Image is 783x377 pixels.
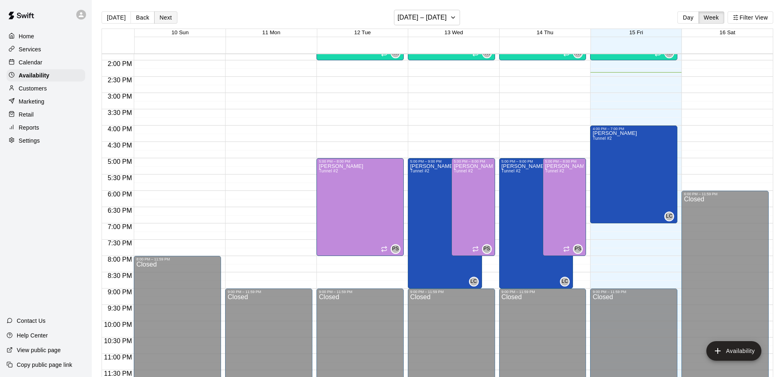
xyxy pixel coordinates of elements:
div: 8:00 PM – 11:59 PM [136,257,219,261]
div: 5:00 PM – 8:00 PM: Available [316,158,404,256]
span: 2:30 PM [106,77,134,84]
p: Marketing [19,97,44,106]
button: 16 Sat [719,29,735,35]
span: 4:00 PM [106,126,134,132]
span: 5:00 PM [106,158,134,165]
div: 4:00 PM – 7:00 PM [593,127,675,131]
span: 3:30 PM [106,109,134,116]
div: Reports [7,121,85,134]
div: 9:00 PM – 11:59 PM [593,290,675,294]
p: Copy public page link [17,361,72,369]
div: 5:00 PM – 9:00 PM [502,159,571,163]
p: Retail [19,110,34,119]
div: 5:00 PM – 9:00 PM: Available [408,158,482,289]
a: Retail [7,108,85,121]
span: 9:30 PM [106,305,134,312]
p: Reports [19,123,39,132]
button: 10 Sun [171,29,188,35]
p: Home [19,32,34,40]
button: Week [699,11,724,24]
span: Recurring availability [381,246,387,252]
span: 11:00 PM [102,354,134,361]
button: Day [677,11,699,24]
span: Recurring availability [563,246,570,252]
button: Next [154,11,177,24]
p: Calendar [19,58,42,66]
span: 6:30 PM [106,207,134,214]
div: Luke Cantwell [469,277,479,287]
div: 9:00 PM – 11:59 PM [228,290,310,294]
div: 5:00 PM – 8:00 PM [545,159,584,163]
div: 5:00 PM – 8:00 PM [319,159,401,163]
span: LC [666,212,672,220]
div: 9:00 PM – 11:59 PM [319,290,401,294]
div: 9:00 PM – 11:59 PM [502,290,584,294]
div: Luke Cantwell [664,212,674,221]
span: Tunnel #2 [410,169,429,173]
button: 14 Thu [537,29,553,35]
p: Customers [19,84,47,93]
a: Availability [7,69,85,82]
p: Availability [19,71,49,79]
div: Pat Shevlin [482,244,492,254]
span: 8:30 PM [106,272,134,279]
div: 6:00 PM – 11:59 PM [684,192,766,196]
span: 6:00 PM [106,191,134,198]
a: Calendar [7,56,85,68]
div: Customers [7,82,85,95]
span: 7:00 PM [106,223,134,230]
button: 13 Wed [445,29,463,35]
span: PS [483,245,490,253]
div: 5:00 PM – 9:00 PM: Available [499,158,573,289]
a: Marketing [7,95,85,108]
div: 5:00 PM – 9:00 PM [410,159,480,163]
button: Filter View [728,11,773,24]
div: Pat Shevlin [391,244,400,254]
span: 7:30 PM [106,240,134,247]
span: 10:00 PM [102,321,134,328]
p: Services [19,45,41,53]
span: 2:00 PM [106,60,134,67]
span: 8:00 PM [106,256,134,263]
h6: [DATE] – [DATE] [398,12,447,23]
div: 9:00 PM – 11:59 PM [410,290,493,294]
div: 4:00 PM – 7:00 PM: Available [590,126,677,223]
a: Settings [7,134,85,147]
a: Services [7,43,85,55]
p: Help Center [17,331,48,340]
button: 11 Mon [262,29,280,35]
button: add [706,341,761,361]
div: Pat Shevlin [573,244,583,254]
button: Back [130,11,155,24]
span: 11:30 PM [102,370,134,377]
span: Tunnel #2 [502,169,521,173]
span: PS [392,245,399,253]
p: Settings [19,137,40,145]
button: 12 Tue [354,29,371,35]
span: 3:00 PM [106,93,134,100]
span: Tunnel #2 [319,169,338,173]
span: LC [470,278,477,286]
span: PS [575,245,582,253]
span: 9:00 PM [106,289,134,295]
span: LC [562,278,568,286]
button: [DATE] [102,11,131,24]
span: Recurring availability [472,246,479,252]
button: 15 Fri [629,29,643,35]
a: Home [7,30,85,42]
span: 5:30 PM [106,174,134,181]
div: 5:00 PM – 8:00 PM: Available [451,158,495,256]
p: Contact Us [17,317,46,325]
